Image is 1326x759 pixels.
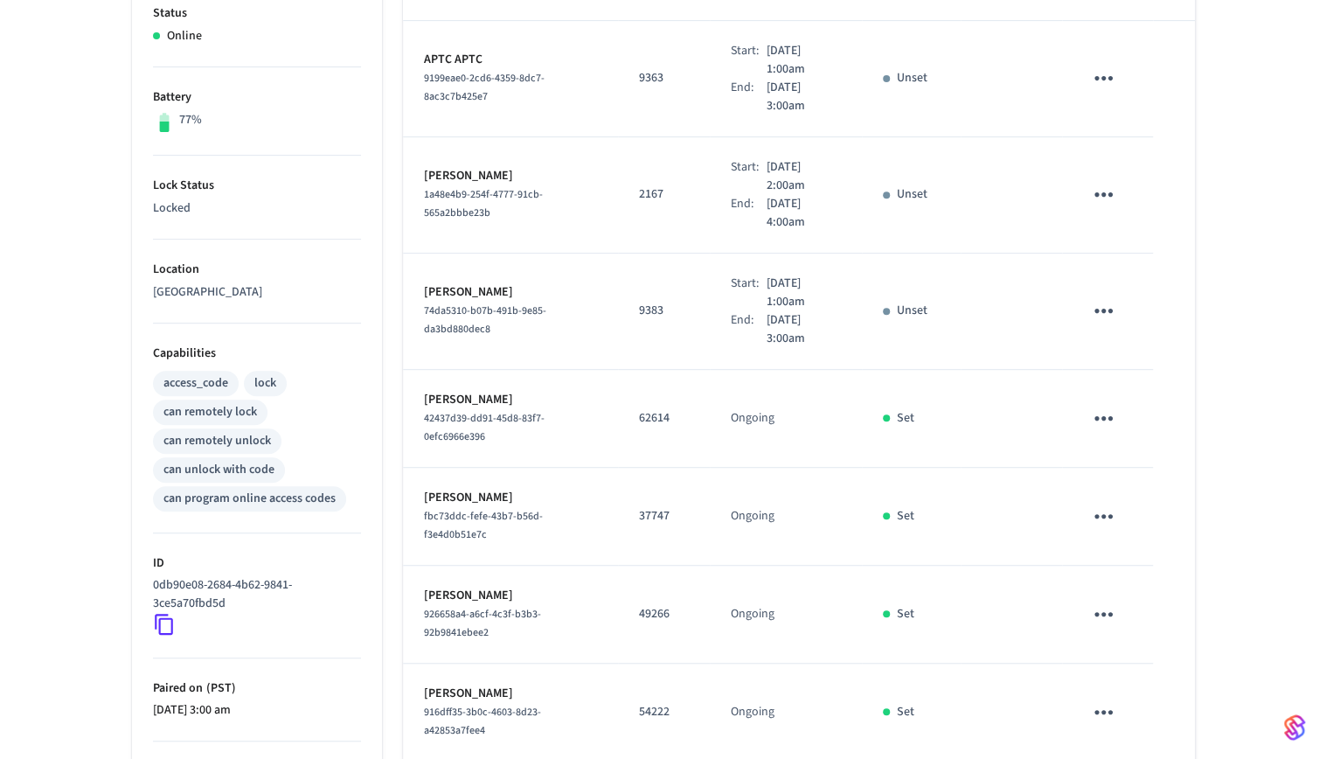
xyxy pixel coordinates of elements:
[1284,714,1305,742] img: SeamLogoGradient.69752ec5.svg
[731,311,767,348] div: End:
[767,275,841,311] p: [DATE] 1:00am
[163,432,271,450] div: can remotely unlock
[639,409,689,428] p: 62614
[424,303,546,337] span: 74da5310-b07b-491b-9e85-da3bd880dec8
[897,409,914,428] p: Set
[639,507,689,526] p: 37747
[163,374,228,393] div: access_code
[153,88,361,107] p: Battery
[897,703,914,721] p: Set
[424,71,545,104] span: 9199eae0-2cd6-4359-8dc7-8ac3c7b425e7
[731,195,767,232] div: End:
[710,370,863,468] td: Ongoing
[767,42,841,79] p: [DATE] 1:00am
[153,199,361,218] p: Locked
[897,605,914,623] p: Set
[153,177,361,195] p: Lock Status
[153,554,361,573] p: ID
[254,374,276,393] div: lock
[153,701,361,720] p: [DATE] 3:00 am
[424,587,597,605] p: [PERSON_NAME]
[731,42,767,79] div: Start:
[163,490,336,508] div: can program online access codes
[203,679,236,697] span: ( PST )
[153,345,361,363] p: Capabilities
[424,705,541,738] span: 916dff35-3b0c-4603-8d23-a42853a7fee4
[424,607,541,640] span: 926658a4-a6cf-4c3f-b3b3-92b9841ebee2
[424,411,545,444] span: 42437d39-dd91-45d8-83f7-0efc6966e396
[639,69,689,87] p: 9363
[424,489,597,507] p: [PERSON_NAME]
[163,461,274,479] div: can unlock with code
[424,509,543,542] span: fbc73ddc-fefe-43b7-b56d-f3e4d0b51e7c
[179,111,202,129] p: 77%
[731,275,767,311] div: Start:
[639,605,689,623] p: 49266
[897,302,927,320] p: Unset
[731,79,767,115] div: End:
[639,302,689,320] p: 9383
[767,311,841,348] p: [DATE] 3:00am
[153,679,361,698] p: Paired on
[639,703,689,721] p: 54222
[424,167,597,185] p: [PERSON_NAME]
[897,507,914,526] p: Set
[731,158,767,195] div: Start:
[767,195,841,232] p: [DATE] 4:00am
[424,51,597,69] p: APTC APTC
[424,187,543,220] span: 1a48e4b9-254f-4777-91cb-565a2bbbe23b
[167,27,202,45] p: Online
[424,283,597,302] p: [PERSON_NAME]
[424,685,597,703] p: [PERSON_NAME]
[767,158,841,195] p: [DATE] 2:00am
[153,576,354,613] p: 0db90e08-2684-4b62-9841-3ce5a70fbd5d
[710,566,863,664] td: Ongoing
[897,185,927,204] p: Unset
[163,403,257,421] div: can remotely lock
[153,261,361,279] p: Location
[767,79,841,115] p: [DATE] 3:00am
[897,69,927,87] p: Unset
[639,185,689,204] p: 2167
[424,391,597,409] p: [PERSON_NAME]
[153,283,361,302] p: [GEOGRAPHIC_DATA]
[710,468,863,566] td: Ongoing
[153,4,361,23] p: Status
